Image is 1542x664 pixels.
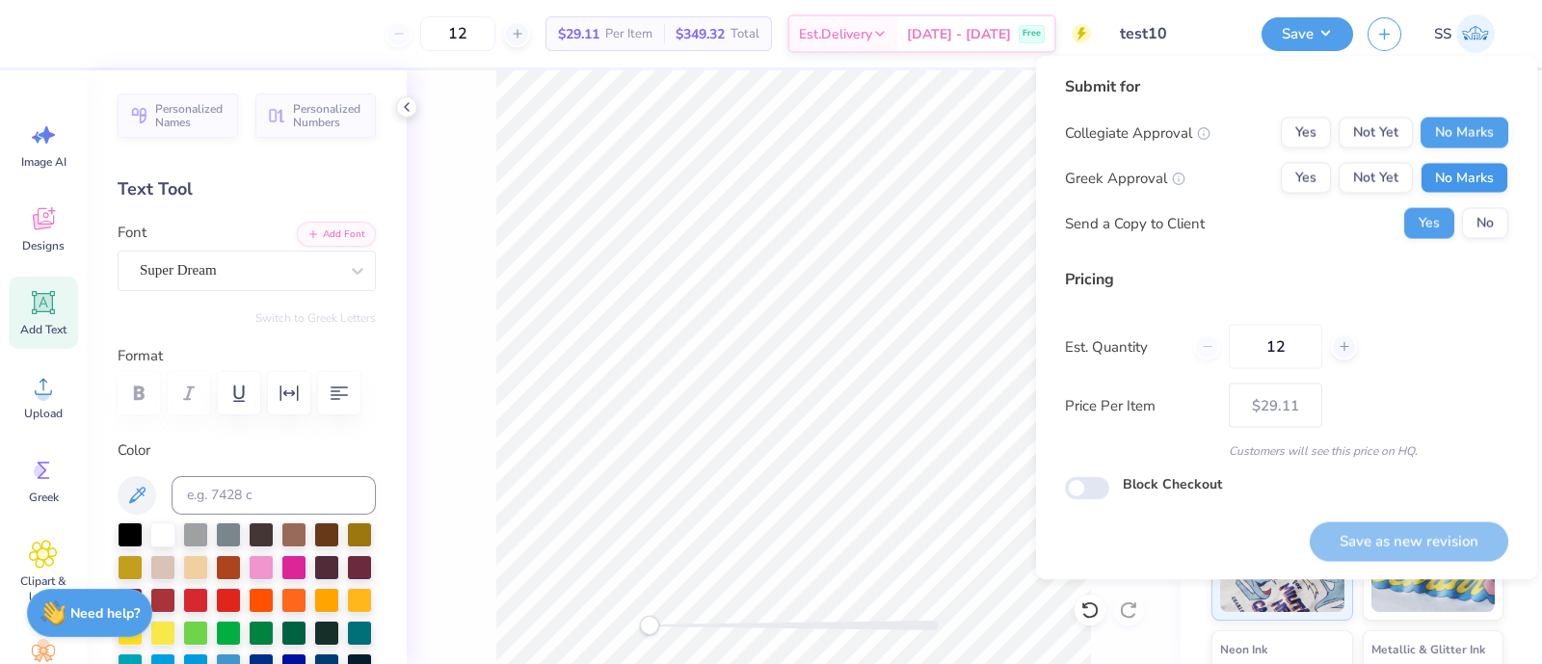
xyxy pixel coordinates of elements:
span: $349.32 [676,24,725,44]
span: Add Text [20,322,66,337]
button: Personalized Numbers [255,93,376,138]
button: Switch to Greek Letters [255,310,376,326]
span: Image AI [21,154,66,170]
input: – – [1229,325,1322,369]
div: Text Tool [118,176,376,202]
span: Metallic & Glitter Ink [1371,639,1485,659]
span: [DATE] - [DATE] [907,24,1011,44]
span: Clipart & logos [12,573,75,604]
div: Submit for [1065,75,1508,98]
span: Total [731,24,759,44]
span: Neon Ink [1220,639,1267,659]
button: No [1462,208,1508,239]
span: Personalized Names [155,102,226,129]
span: Est. Delivery [799,24,872,44]
button: Not Yet [1339,118,1413,148]
input: – – [420,16,495,51]
span: Upload [24,406,63,421]
strong: Need help? [70,604,140,623]
label: Est. Quantity [1065,335,1180,358]
div: Greek Approval [1065,167,1185,189]
div: Send a Copy to Client [1065,212,1205,234]
span: Per Item [605,24,652,44]
img: Shefali Sharma [1456,14,1495,53]
button: No Marks [1421,118,1508,148]
button: Yes [1404,208,1454,239]
span: Free [1023,27,1041,40]
input: e.g. 7428 c [172,476,376,515]
button: No Marks [1421,163,1508,194]
label: Price Per Item [1065,394,1214,416]
div: Pricing [1065,268,1508,291]
span: SS [1434,23,1451,45]
button: Not Yet [1339,163,1413,194]
label: Color [118,439,376,462]
label: Format [118,345,376,367]
span: Personalized Numbers [293,102,364,129]
input: Untitled Design [1105,14,1247,53]
label: Block Checkout [1123,474,1222,494]
div: Customers will see this price on HQ. [1065,442,1508,460]
button: Yes [1281,163,1331,194]
button: Add Font [297,222,376,247]
button: Save [1262,17,1353,51]
span: $29.11 [558,24,599,44]
div: Accessibility label [640,616,659,635]
span: Designs [22,238,65,253]
button: Personalized Names [118,93,238,138]
div: Collegiate Approval [1065,121,1210,144]
span: Greek [29,490,59,505]
a: SS [1425,14,1503,53]
button: Yes [1281,118,1331,148]
label: Font [118,222,146,244]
